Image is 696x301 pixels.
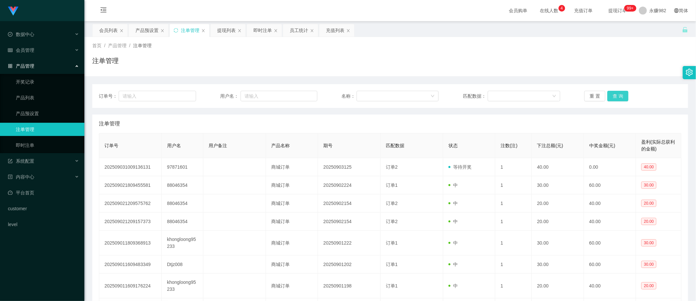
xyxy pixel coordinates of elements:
span: 注单管理 [133,43,152,48]
span: 中 [449,183,458,188]
td: 20250902154 [318,194,381,213]
td: 202509031009136131 [99,158,162,176]
span: 会员管理 [8,48,34,53]
td: 40.00 [584,274,636,298]
td: 202509021809455581 [99,176,162,194]
a: 产品预设置 [16,107,79,120]
td: 97871601 [162,158,204,176]
td: 60.00 [584,231,636,255]
div: 注单管理 [181,24,199,37]
span: 盈利(实际总获利的金额) [641,139,675,151]
td: 商城订单 [266,274,318,298]
div: 即时注单 [253,24,272,37]
td: 20250901222 [318,231,381,255]
i: 图标: setting [686,69,693,76]
a: 产品列表 [16,91,79,104]
a: 即时注单 [16,139,79,152]
i: 图标: close [160,29,164,33]
td: 202509011609176224 [99,274,162,298]
span: 数据中心 [8,32,34,37]
h1: 注单管理 [92,56,119,66]
td: 20250903125 [318,158,381,176]
span: / [129,43,130,48]
td: 202509021209157373 [99,213,162,231]
td: 商城订单 [266,176,318,194]
span: 产品名称 [271,143,290,148]
button: 查 询 [607,91,628,101]
span: 用户名： [220,93,241,100]
span: 充值订单 [571,8,596,13]
input: 请输入 [241,91,317,101]
span: 等待开奖 [449,164,472,170]
td: 1 [495,194,532,213]
i: 图标: unlock [682,27,688,33]
input: 请输入 [119,91,196,101]
span: 名称： [342,93,357,100]
sup: 257 [624,5,636,12]
span: 产品管理 [108,43,127,48]
td: 20.00 [532,213,584,231]
td: 202509011809368913 [99,231,162,255]
i: 图标: profile [8,175,13,179]
span: 订单号： [99,93,119,100]
td: 20250902154 [318,213,381,231]
td: 20250901202 [318,255,381,274]
td: 20.00 [532,274,584,298]
i: 图标: down [552,94,556,99]
td: 40.00 [584,213,636,231]
span: 首页 [92,43,101,48]
span: 内容中心 [8,174,34,180]
span: 匹配数据： [463,93,488,100]
i: 图标: close [201,29,205,33]
p: 4 [561,5,563,12]
i: 图标: appstore-o [8,64,13,68]
span: 注数(注) [501,143,517,148]
td: 202509021209575762 [99,194,162,213]
i: 图标: global [674,8,679,13]
span: 20.00 [641,218,656,225]
td: 20250902224 [318,176,381,194]
sup: 4 [559,5,565,12]
span: 订单1 [386,283,398,288]
td: khongloong95233 [162,231,204,255]
span: 订单2 [386,164,398,170]
span: 30.00 [641,239,656,247]
td: 商城订单 [266,213,318,231]
td: Dtjz008 [162,255,204,274]
a: 注单管理 [16,123,79,136]
button: 重 置 [584,91,605,101]
i: 图标: close [274,29,278,33]
td: 1 [495,231,532,255]
span: 中奖金额(元) [589,143,615,148]
img: logo.9652507e.png [8,7,18,16]
i: 图标: close [346,29,350,33]
td: 20250901198 [318,274,381,298]
td: 88046354 [162,213,204,231]
span: 中 [449,262,458,267]
i: 图标: down [431,94,435,99]
div: 产品预设置 [135,24,159,37]
td: 1 [495,176,532,194]
span: 匹配数据 [386,143,404,148]
span: 下注总额(元) [537,143,563,148]
i: 图标: close [238,29,242,33]
span: 20.00 [641,282,656,289]
td: 1 [495,213,532,231]
span: 产品管理 [8,63,34,69]
td: 商城订单 [266,231,318,255]
td: 60.00 [584,176,636,194]
td: 40.00 [584,194,636,213]
span: 中 [449,219,458,224]
td: 20.00 [532,194,584,213]
i: 图标: close [120,29,124,33]
span: 在线人数 [537,8,562,13]
td: 0.00 [584,158,636,176]
div: 充值列表 [326,24,344,37]
a: level [8,218,79,231]
span: 中 [449,283,458,288]
span: 订单1 [386,183,398,188]
td: 30.00 [532,255,584,274]
span: 中 [449,240,458,246]
a: customer [8,202,79,215]
td: 88046354 [162,176,204,194]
